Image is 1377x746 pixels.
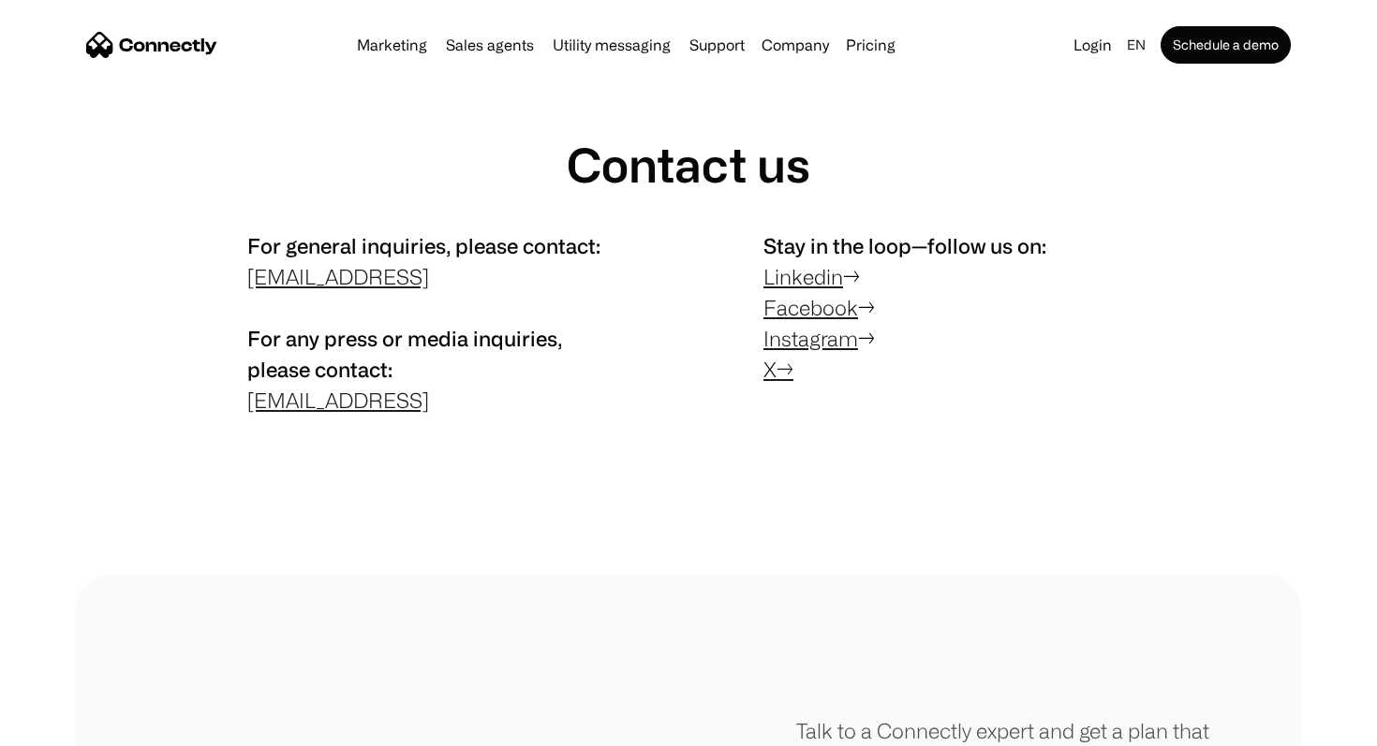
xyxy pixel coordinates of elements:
[763,234,1046,257] span: Stay in the loop—follow us on:
[86,31,217,59] a: home
[37,713,112,739] ul: Language list
[19,711,112,739] aside: Language selected: English
[247,327,562,381] span: For any press or media inquiries, please contact:
[777,358,793,381] a: →
[1127,32,1146,58] div: en
[1161,26,1291,64] a: Schedule a demo
[247,234,600,257] span: For general inquiries, please contact:
[247,265,429,288] a: [EMAIL_ADDRESS]
[438,37,541,52] a: Sales agents
[1119,32,1157,58] div: en
[763,358,777,381] a: X
[762,32,829,58] div: Company
[682,37,752,52] a: Support
[838,37,903,52] a: Pricing
[247,388,429,412] a: [EMAIL_ADDRESS]
[545,37,678,52] a: Utility messaging
[756,32,835,58] div: Company
[763,327,858,350] a: Instagram
[349,37,435,52] a: Marketing
[763,296,858,319] a: Facebook
[1066,32,1119,58] a: Login
[763,265,843,288] a: Linkedin
[567,137,810,193] h1: Contact us
[763,230,1130,385] p: → → →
